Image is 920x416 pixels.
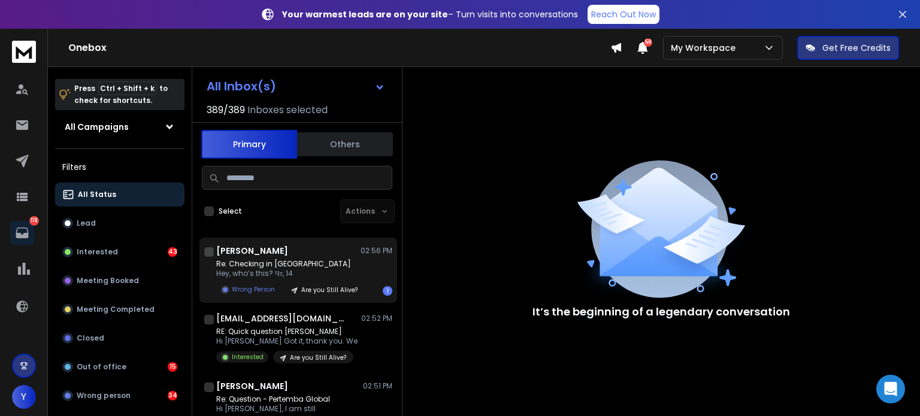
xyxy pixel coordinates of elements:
p: Lead [77,218,96,228]
button: All Inbox(s) [197,74,395,98]
h1: Onebox [68,41,610,55]
div: 34 [168,391,177,400]
h3: Inboxes selected [247,103,328,117]
button: Y [12,385,36,409]
p: 02:52 PM [361,314,392,323]
p: 118 [29,216,39,226]
button: Others [297,131,393,157]
p: Get Free Credits [822,42,891,54]
p: Press to check for shortcuts. [74,83,168,107]
h1: All Campaigns [65,121,129,133]
p: 02:56 PM [361,246,392,256]
p: All Status [78,190,116,199]
button: Primary [201,130,297,159]
label: Select [219,207,242,216]
p: It’s the beginning of a legendary conversation [532,303,790,320]
button: Interested43 [55,240,184,264]
p: Hey, who’s this? Чт, 14 [216,269,360,278]
p: Are you Still Alive? [301,286,358,294]
a: 118 [10,221,34,245]
p: Reach Out Now [591,8,656,20]
h3: Filters [55,159,184,175]
button: Meeting Completed [55,297,184,321]
h1: [PERSON_NAME] [216,245,288,257]
div: 43 [168,247,177,257]
h1: [EMAIL_ADDRESS][DOMAIN_NAME] [216,312,348,324]
p: Meeting Completed [77,305,155,314]
p: Out of office [77,362,126,372]
div: Open Intercom Messenger [876,375,905,403]
button: All Status [55,183,184,207]
p: Interested [77,247,118,257]
p: Are you Still Alive? [290,353,346,362]
div: 15 [168,362,177,372]
h1: [PERSON_NAME] [216,380,288,392]
p: RE: Quick question [PERSON_NAME] [216,327,358,336]
p: My Workspace [671,42,740,54]
p: Re: Question - Pertemba Global [216,394,360,404]
span: Ctrl + Shift + k [98,81,156,95]
button: Meeting Booked [55,269,184,293]
span: 50 [644,38,652,47]
p: Re: Checking in [GEOGRAPHIC_DATA] [216,259,360,269]
button: Get Free Credits [797,36,899,60]
p: Wrong person [77,391,131,400]
button: Wrong person34 [55,384,184,408]
button: All Campaigns [55,115,184,139]
a: Reach Out Now [588,5,659,24]
p: Interested [232,353,264,362]
p: Hi [PERSON_NAME] Got it, thank you. We [216,336,358,346]
p: Wrong Person [232,285,275,294]
p: 02:51 PM [363,381,392,391]
span: 389 / 389 [207,103,245,117]
p: – Turn visits into conversations [282,8,578,20]
p: Hi [PERSON_NAME], I am still [216,404,360,414]
button: Closed [55,326,184,350]
div: 1 [383,286,392,296]
strong: Your warmest leads are on your site [282,8,448,20]
p: Meeting Booked [77,276,139,286]
button: Lead [55,211,184,235]
button: Out of office15 [55,355,184,379]
h1: All Inbox(s) [207,80,276,92]
p: Closed [77,333,104,343]
img: logo [12,41,36,63]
